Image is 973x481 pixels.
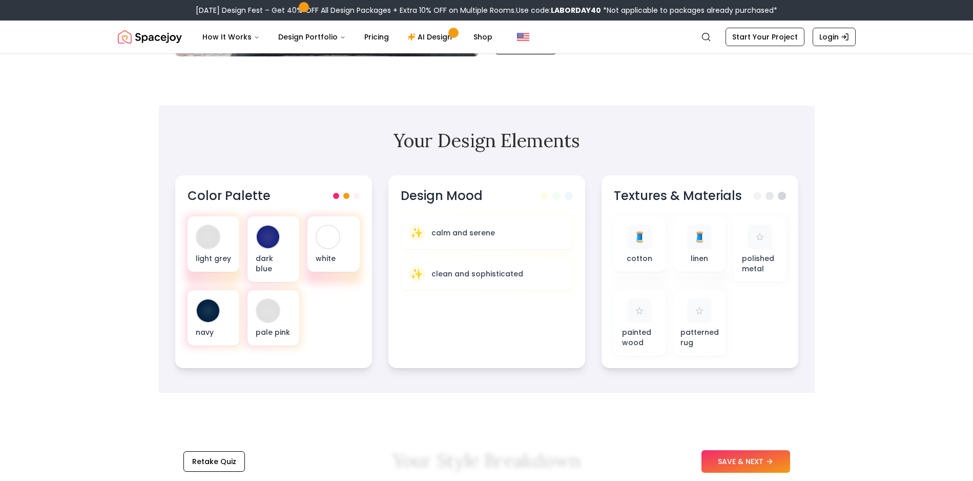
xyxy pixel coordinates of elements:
[701,450,790,473] button: SAVE & NEXT
[601,5,777,15] span: *Not applicable to packages already purchased*
[635,304,644,318] span: ☆
[256,253,291,274] p: dark blue
[118,27,182,47] img: Spacejoy Logo
[401,188,483,204] h3: Design Mood
[196,327,231,337] p: navy
[693,230,706,244] span: 🧵
[256,327,291,337] p: pale pink
[755,230,764,244] span: ☆
[516,5,601,15] span: Use code:
[399,27,463,47] a: AI Design
[410,226,423,240] span: ✨
[356,27,397,47] a: Pricing
[726,28,804,46] a: Start Your Project
[627,253,652,264] p: cotton
[431,269,523,279] p: clean and sophisticated
[188,188,271,204] h3: Color Palette
[517,31,529,43] img: United States
[465,27,501,47] a: Shop
[551,5,601,15] b: LABORDAY40
[196,5,777,15] div: [DATE] Design Fest – Get 40% OFF All Design Packages + Extra 10% OFF on Multiple Rooms.
[614,188,742,204] h3: Textures & Materials
[695,304,704,318] span: ☆
[633,230,646,244] span: 🧵
[118,27,182,47] a: Spacejoy
[813,28,856,46] a: Login
[316,253,351,264] p: white
[431,228,495,238] p: calm and serene
[622,327,657,348] p: painted wood
[118,21,856,53] nav: Global
[194,27,501,47] nav: Main
[196,253,231,264] p: light grey
[175,130,798,151] h2: Your Design Elements
[270,27,354,47] button: Design Portfolio
[410,267,423,281] span: ✨
[680,327,719,348] p: patterned rug
[691,253,708,264] p: linen
[742,253,777,274] p: polished metal
[183,451,245,472] button: Retake Quiz
[194,27,268,47] button: How It Works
